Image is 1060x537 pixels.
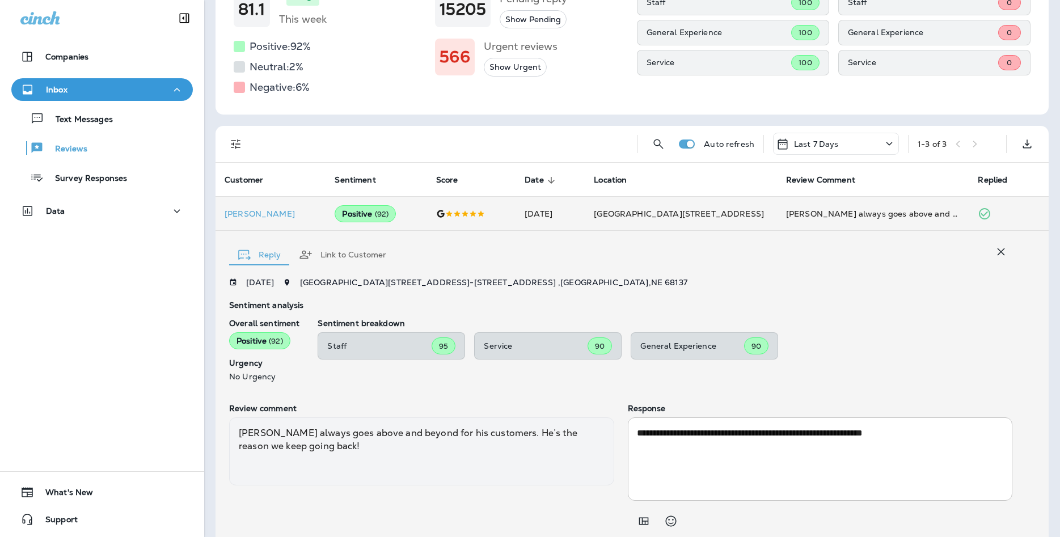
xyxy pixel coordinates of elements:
[484,58,547,77] button: Show Urgent
[786,208,960,219] div: Shawn always goes above and beyond for his customers. He’s the reason we keep going back!
[848,28,998,37] p: General Experience
[647,133,670,155] button: Search Reviews
[594,175,627,185] span: Location
[335,175,375,185] span: Sentiment
[440,48,470,66] h1: 566
[279,10,327,28] h5: This week
[647,58,792,67] p: Service
[229,319,299,328] p: Overall sentiment
[168,7,200,29] button: Collapse Sidebar
[11,136,193,160] button: Reviews
[594,209,764,219] span: [GEOGRAPHIC_DATA][STREET_ADDRESS]
[436,175,458,185] span: Score
[375,209,389,219] span: ( 92 )
[45,52,88,61] p: Companies
[525,175,559,185] span: Date
[11,200,193,222] button: Data
[640,341,744,350] p: General Experience
[978,175,1007,185] span: Replied
[34,515,78,528] span: Support
[704,139,754,149] p: Auto refresh
[11,166,193,189] button: Survey Responses
[647,28,792,37] p: General Experience
[225,209,316,218] p: [PERSON_NAME]
[978,175,1022,185] span: Replied
[246,278,274,287] p: [DATE]
[786,175,870,185] span: Review Comment
[229,358,299,367] p: Urgency
[225,175,263,185] span: Customer
[250,58,303,76] h5: Neutral: 2 %
[44,144,87,155] p: Reviews
[229,301,1012,310] p: Sentiment analysis
[799,58,812,67] span: 100
[225,209,316,218] div: Click to view Customer Drawer
[327,341,432,350] p: Staff
[1007,58,1012,67] span: 0
[46,206,65,215] p: Data
[229,404,614,413] p: Review comment
[11,78,193,101] button: Inbox
[11,107,193,130] button: Text Messages
[1016,133,1038,155] button: Export as CSV
[595,341,605,351] span: 90
[484,341,588,350] p: Service
[786,175,855,185] span: Review Comment
[500,10,567,29] button: Show Pending
[525,175,544,185] span: Date
[799,28,812,37] span: 100
[250,37,311,56] h5: Positive: 92 %
[34,488,93,501] span: What's New
[229,417,614,485] div: [PERSON_NAME] always goes above and beyond for his customers. He’s the reason we keep going back!
[751,341,761,351] span: 90
[300,277,687,287] span: [GEOGRAPHIC_DATA][STREET_ADDRESS] - [STREET_ADDRESS] , [GEOGRAPHIC_DATA] , NE 68137
[229,332,290,349] div: Positive
[269,336,283,346] span: ( 92 )
[848,58,998,67] p: Service
[794,139,839,149] p: Last 7 Days
[229,372,299,381] p: No Urgency
[660,510,682,532] button: Select an emoji
[335,175,390,185] span: Sentiment
[436,175,473,185] span: Score
[628,404,1013,413] p: Response
[225,175,278,185] span: Customer
[290,234,395,275] button: Link to Customer
[11,45,193,68] button: Companies
[1007,28,1012,37] span: 0
[918,139,947,149] div: 1 - 3 of 3
[318,319,1012,328] p: Sentiment breakdown
[46,85,67,94] p: Inbox
[44,115,113,125] p: Text Messages
[594,175,641,185] span: Location
[11,508,193,531] button: Support
[632,510,655,532] button: Add in a premade template
[516,197,585,231] td: [DATE]
[439,341,448,351] span: 95
[225,133,247,155] button: Filters
[229,234,290,275] button: Reply
[250,78,310,96] h5: Negative: 6 %
[335,205,396,222] div: Positive
[44,174,127,184] p: Survey Responses
[11,481,193,504] button: What's New
[484,37,558,56] h5: Urgent reviews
